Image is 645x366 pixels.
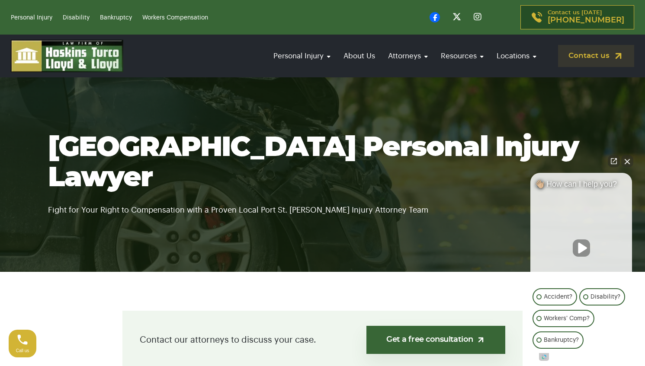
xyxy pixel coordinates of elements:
a: Attorneys [384,44,432,68]
h1: [GEOGRAPHIC_DATA] Personal Injury Lawyer [48,133,597,193]
a: Locations [492,44,541,68]
p: Contact us [DATE] [548,10,624,25]
a: Workers Compensation [142,15,208,21]
p: Bankruptcy? [544,335,579,345]
span: Call us [16,348,29,353]
a: Contact us [DATE][PHONE_NUMBER] [520,5,634,29]
p: Fight for Your Right to Compensation with a Proven Local Port St. [PERSON_NAME] Injury Attorney Team [48,193,597,216]
a: About Us [339,44,379,68]
img: arrow-up-right-light.svg [476,335,485,344]
a: Bankruptcy [100,15,132,21]
a: Disability [63,15,90,21]
p: Accident? [544,292,572,302]
a: Personal Injury [269,44,335,68]
a: Personal Injury [11,15,52,21]
p: Workers' Comp? [544,313,590,324]
a: Open intaker chat [539,353,549,361]
a: Contact us [558,45,634,67]
a: Get a free consultation [366,326,505,354]
div: 👋🏼 How can I help you? [530,179,632,193]
a: Resources [436,44,488,68]
a: Open direct chat [608,155,620,167]
img: logo [11,40,123,72]
button: Unmute video [573,239,590,257]
span: [PHONE_NUMBER] [548,16,624,25]
button: Close Intaker Chat Widget [621,155,633,167]
p: Disability? [590,292,620,302]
